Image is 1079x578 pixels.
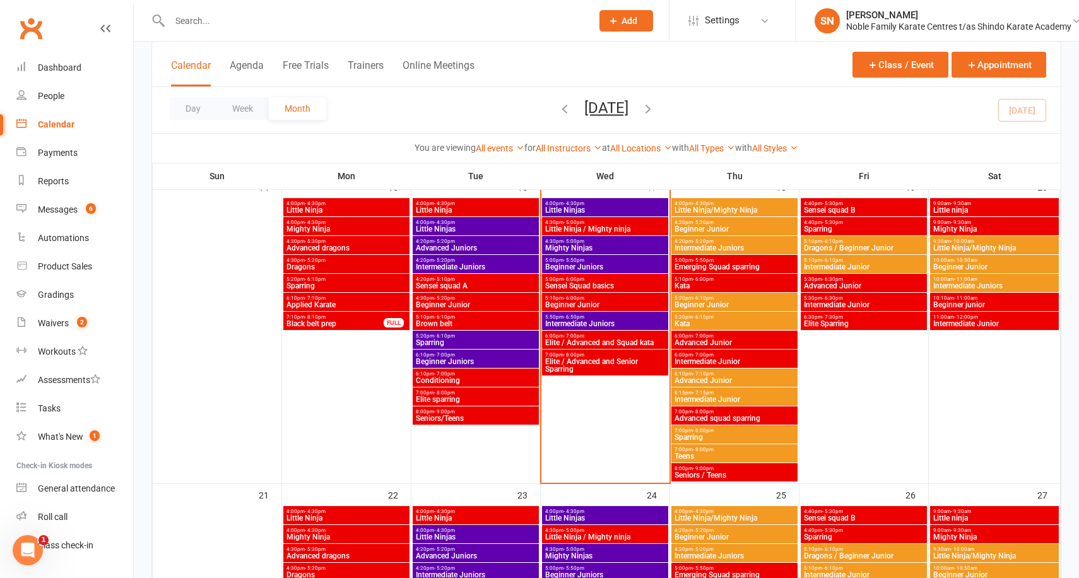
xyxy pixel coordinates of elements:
span: - 9:30am [951,201,971,206]
span: Conditioning [415,377,536,384]
span: 5:10pm [803,239,924,244]
span: 4:20pm [674,528,795,533]
span: 6:10pm [674,371,795,377]
span: - 6:10pm [693,295,714,301]
a: Product Sales [16,252,133,281]
span: - 7:30pm [822,314,843,320]
span: 6:30pm [803,314,924,320]
th: Fri [799,163,929,189]
span: Little Ninja [415,514,536,522]
span: Little ninja [933,514,1056,522]
div: Reports [38,176,69,186]
span: Intermediate Junior [803,301,924,309]
a: All Instructors [536,143,602,153]
span: Beginner Junior [415,301,536,309]
span: 8:00pm [674,466,795,471]
div: Dashboard [38,62,81,73]
input: Search... [166,12,583,30]
span: 4:30pm [286,239,407,244]
button: [DATE] [584,99,628,117]
span: 4:30pm [545,220,666,225]
span: Little Ninja [415,206,536,214]
span: Mighty Ninja [286,533,407,541]
div: Tasks [38,403,61,413]
span: - 6:10pm [434,333,455,339]
span: Beginner Junior [674,301,795,309]
span: 4:00pm [286,220,407,225]
span: Intermediate Juniors [933,282,1056,290]
a: Automations [16,224,133,252]
span: 5:20pm [286,276,407,282]
span: Intermediate Junior [803,263,924,271]
span: - 5:00pm [563,220,584,225]
strong: for [524,143,536,153]
span: 4:00pm [674,509,795,514]
span: 7:00pm [545,352,666,358]
span: - 5:30pm [822,201,843,206]
span: - 4:30pm [693,201,714,206]
div: Assessments [38,375,100,385]
span: Advanced squad sparring [674,415,795,422]
strong: You are viewing [415,143,476,153]
th: Mon [282,163,411,189]
a: Calendar [16,110,133,139]
div: Noble Family Karate Centres t/as Shindo Karate Academy [846,21,1071,32]
span: 4:00pm [545,201,666,206]
span: - 5:20pm [693,528,714,533]
div: Automations [38,233,89,243]
div: Workouts [38,346,76,357]
span: - 6:10pm [822,239,843,244]
div: 24 [647,484,669,505]
span: Mighty Ninjas [545,244,666,252]
span: - 8:00pm [434,390,455,396]
span: 4:30pm [286,257,407,263]
span: Beginner Junior [933,263,1056,271]
span: 4:30pm [286,546,407,552]
span: 4:00pm [286,528,407,533]
th: Sun [153,163,282,189]
span: 4:20pm [415,257,536,263]
span: Little Ninjas [545,514,666,522]
a: All Styles [752,143,798,153]
span: 5:00pm [545,276,666,282]
span: - 5:20pm [693,546,714,552]
span: Kata [674,320,795,327]
strong: with [735,143,752,153]
a: All Types [689,143,735,153]
a: What's New1 [16,423,133,451]
span: 7:00pm [674,428,795,433]
span: 5:10pm [674,276,795,282]
span: Little Ninja / Mighty ninja [545,225,666,233]
span: 4:30pm [545,546,666,552]
a: Clubworx [15,13,47,44]
span: - 5:50pm [693,257,714,263]
div: 26 [905,484,928,505]
span: Settings [705,6,740,35]
span: Dragons / Beginner Junior [803,244,924,252]
span: 4:20pm [674,220,795,225]
span: 4:00pm [545,509,666,514]
a: People [16,82,133,110]
span: - 5:50pm [563,257,584,263]
button: Add [599,10,653,32]
span: - 4:30pm [693,509,714,514]
span: 6:00pm [674,352,795,358]
span: - 6:10pm [434,314,455,320]
span: 9:00am [933,509,1056,514]
span: Sparring [674,433,795,441]
span: 5:10pm [803,546,924,552]
div: General attendance [38,483,115,493]
span: 6:00pm [545,333,666,339]
span: - 7:15pm [693,390,714,396]
div: Waivers [38,318,69,328]
span: - 4:30pm [434,220,455,225]
span: 4:30pm [545,528,666,533]
span: 8:00pm [415,409,536,415]
div: Roll call [38,512,68,522]
span: 4:00pm [415,528,536,533]
span: Beginner Juniors [415,358,536,365]
span: - 6:10pm [822,546,843,552]
span: Advanced Junior [674,339,795,346]
div: Payments [38,148,78,158]
span: Little Ninja / Mighty ninja [545,533,666,541]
